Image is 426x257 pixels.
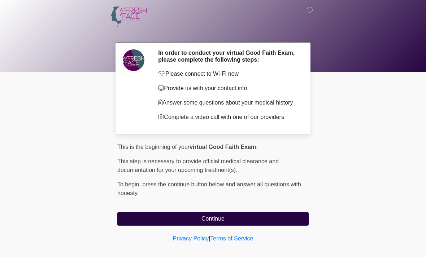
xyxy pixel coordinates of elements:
a: Terms of Service [210,235,253,242]
span: This is the beginning of your [117,144,190,150]
a: Privacy Policy [173,235,209,242]
p: Provide us with your contact info [158,84,298,93]
span: This step is necessary to provide official medical clearance and documentation for your upcoming ... [117,158,279,173]
span: . [256,144,257,150]
p: Please connect to Wi-Fi now [158,70,298,78]
h2: In order to conduct your virtual Good Faith Exam, please complete the following steps: [158,49,298,63]
strong: virtual Good Faith Exam [190,144,256,150]
p: Complete a video call with one of our providers [158,113,298,121]
img: Agent Avatar [123,49,144,71]
a: | [209,235,210,242]
span: To begin, [117,181,142,187]
img: A Fresh Face Aesthetics Inc Logo [110,5,147,27]
button: Continue [117,212,309,226]
p: Answer some questions about your medical history [158,98,298,107]
span: press the continue button below and answer all questions with honesty. [117,181,301,196]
